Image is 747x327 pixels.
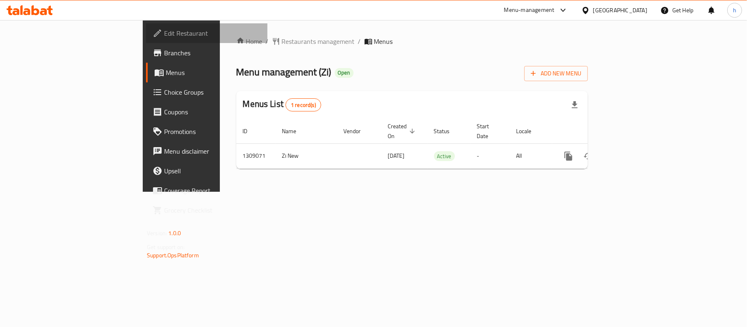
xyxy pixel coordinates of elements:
[593,6,647,15] div: [GEOGRAPHIC_DATA]
[272,36,355,46] a: Restaurants management
[477,121,500,141] span: Start Date
[388,121,418,141] span: Created On
[166,68,261,77] span: Menus
[516,126,542,136] span: Locale
[510,143,552,168] td: All
[146,63,267,82] a: Menus
[358,36,361,46] li: /
[276,143,337,168] td: Zi New
[146,161,267,181] a: Upsell
[164,146,261,156] span: Menu disclaimer
[164,205,261,215] span: Grocery Checklist
[164,166,261,176] span: Upsell
[164,127,261,136] span: Promotions
[286,101,321,109] span: 1 record(s)
[164,87,261,97] span: Choice Groups
[236,36,588,46] nav: breadcrumb
[147,250,199,261] a: Support.OpsPlatform
[335,69,354,76] span: Open
[471,143,510,168] td: -
[168,228,181,238] span: 1.0.0
[565,95,585,115] div: Export file
[559,146,578,166] button: more
[146,82,267,102] a: Choice Groups
[146,43,267,63] a: Branches
[434,126,461,136] span: Status
[146,23,267,43] a: Edit Restaurant
[282,126,307,136] span: Name
[388,150,405,161] span: [DATE]
[282,36,355,46] span: Restaurants management
[164,48,261,58] span: Branches
[146,181,267,200] a: Coverage Report
[344,126,372,136] span: Vendor
[147,242,185,252] span: Get support on:
[147,228,167,238] span: Version:
[236,119,644,169] table: enhanced table
[146,200,267,220] a: Grocery Checklist
[531,68,581,79] span: Add New Menu
[243,126,258,136] span: ID
[164,28,261,38] span: Edit Restaurant
[164,186,261,195] span: Coverage Report
[552,119,644,144] th: Actions
[504,5,555,15] div: Menu-management
[146,102,267,122] a: Coupons
[374,36,393,46] span: Menus
[146,141,267,161] a: Menu disclaimer
[434,151,455,161] div: Active
[164,107,261,117] span: Coupons
[146,122,267,141] a: Promotions
[286,98,321,111] div: Total records count
[524,66,588,81] button: Add New Menu
[733,6,736,15] span: h
[236,63,331,81] span: Menu management ( Zi )
[578,146,598,166] button: Change Status
[434,152,455,161] span: Active
[243,98,321,111] h2: Menus List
